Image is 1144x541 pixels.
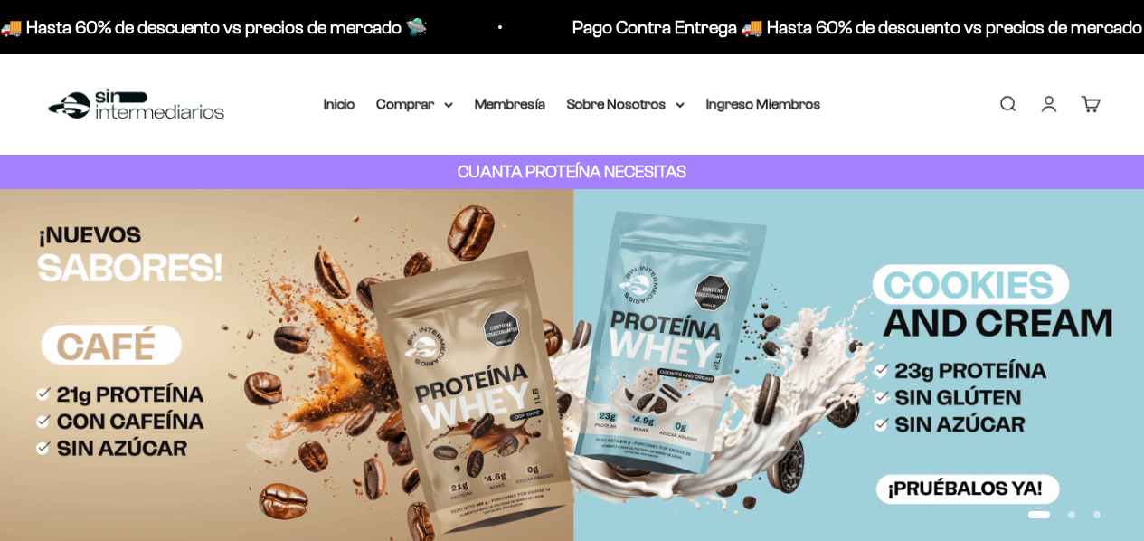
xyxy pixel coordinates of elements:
summary: Sobre Nosotros [567,92,685,116]
a: Membresía [475,96,545,111]
a: Inicio [324,96,355,111]
summary: Comprar [377,92,453,116]
a: Ingreso Miembros [706,96,821,111]
strong: CUANTA PROTEÍNA NECESITAS [458,162,686,181]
